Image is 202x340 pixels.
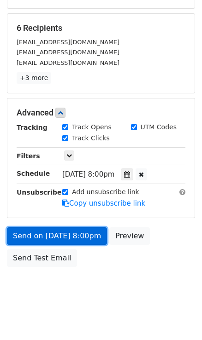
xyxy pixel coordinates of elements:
div: 聊天小组件 [156,296,202,340]
strong: Filters [17,152,40,160]
a: Send Test Email [7,249,77,267]
label: Track Opens [72,122,112,132]
label: Add unsubscribe link [72,187,139,197]
small: [EMAIL_ADDRESS][DOMAIN_NAME] [17,39,119,46]
a: Send on [DATE] 8:00pm [7,227,107,245]
h5: Advanced [17,108,185,118]
strong: Tracking [17,124,48,131]
a: +3 more [17,72,51,84]
label: Track Clicks [72,133,110,143]
strong: Schedule [17,170,50,177]
label: UTM Codes [141,122,177,132]
h5: 6 Recipients [17,23,185,33]
iframe: Chat Widget [156,296,202,340]
a: Preview [109,227,150,245]
a: Copy unsubscribe link [62,199,145,207]
small: [EMAIL_ADDRESS][DOMAIN_NAME] [17,49,119,56]
span: [DATE] 8:00pm [62,170,114,179]
strong: Unsubscribe [17,189,62,196]
small: [EMAIL_ADDRESS][DOMAIN_NAME] [17,59,119,66]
